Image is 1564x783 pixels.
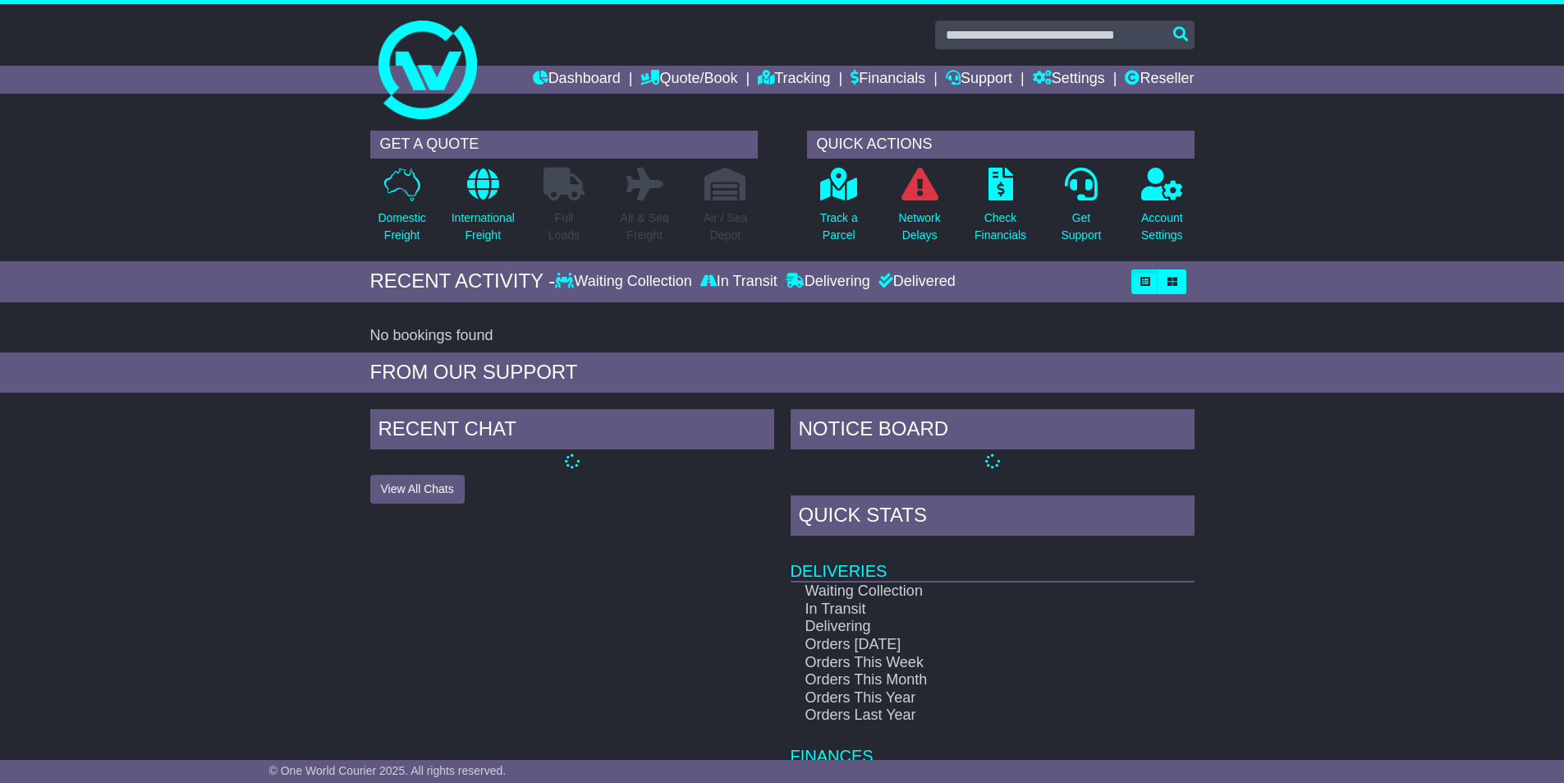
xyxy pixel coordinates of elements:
[807,131,1195,159] div: QUICK ACTIONS
[782,273,874,291] div: Delivering
[758,66,830,94] a: Tracking
[452,210,515,244] p: International Freight
[370,361,1195,385] div: FROM OUR SUPPORT
[370,131,758,159] div: GET A QUOTE
[533,66,621,94] a: Dashboard
[621,210,669,244] p: Air & Sea Freight
[819,167,859,253] a: Track aParcel
[378,210,425,244] p: Domestic Freight
[370,327,1195,345] div: No bookings found
[1060,167,1102,253] a: GetSupport
[696,273,782,291] div: In Transit
[791,636,1136,654] td: Orders [DATE]
[974,167,1027,253] a: CheckFinancials
[975,210,1026,244] p: Check Financials
[791,409,1195,454] div: NOTICE BOARD
[704,210,748,244] p: Air / Sea Depot
[451,167,516,253] a: InternationalFreight
[791,689,1136,707] td: Orders This Year
[791,495,1195,540] div: Quick Stats
[1061,210,1101,244] p: Get Support
[1140,167,1184,253] a: AccountSettings
[791,601,1136,619] td: In Transit
[640,66,737,94] a: Quote/Book
[791,618,1136,636] td: Delivering
[898,210,940,244] p: Network Delays
[370,409,774,454] div: RECENT CHAT
[555,273,695,291] div: Waiting Collection
[897,167,941,253] a: NetworkDelays
[820,210,858,244] p: Track a Parcel
[370,269,556,293] div: RECENT ACTIVITY -
[1141,210,1183,244] p: Account Settings
[946,66,1012,94] a: Support
[851,66,925,94] a: Financials
[1033,66,1105,94] a: Settings
[791,725,1195,767] td: Finances
[377,167,426,253] a: DomesticFreight
[791,582,1136,601] td: Waiting Collection
[791,707,1136,725] td: Orders Last Year
[370,475,465,504] button: View All Chats
[874,273,956,291] div: Delivered
[791,540,1195,582] td: Deliveries
[1125,66,1194,94] a: Reseller
[791,654,1136,672] td: Orders This Week
[544,210,585,244] p: Full Loads
[791,671,1136,689] td: Orders This Month
[269,764,507,777] span: © One World Courier 2025. All rights reserved.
